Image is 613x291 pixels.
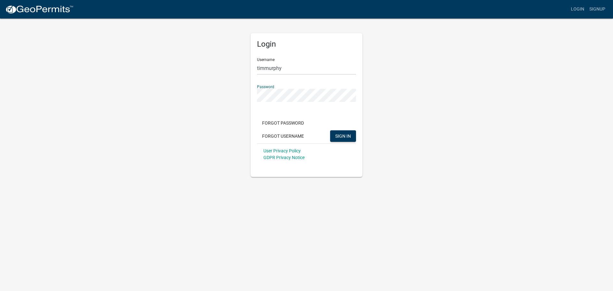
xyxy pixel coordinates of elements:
[587,3,608,15] a: Signup
[263,155,305,160] a: GDPR Privacy Notice
[257,40,356,49] h5: Login
[335,133,351,138] span: SIGN IN
[568,3,587,15] a: Login
[263,148,301,153] a: User Privacy Policy
[257,130,309,142] button: Forgot Username
[257,117,309,129] button: Forgot Password
[330,130,356,142] button: SIGN IN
